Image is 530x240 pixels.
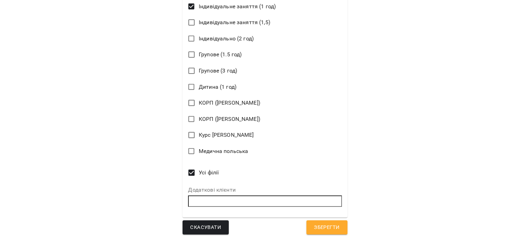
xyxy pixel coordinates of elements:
span: Зберегти [314,223,340,232]
span: Групове (3 год) [199,67,237,75]
span: КОРП ([PERSON_NAME]) [199,115,260,123]
span: Індивідуальне заняття (1 год) [199,2,276,11]
span: Дитина (1 год) [199,83,236,91]
button: Зберегти [306,220,347,235]
span: Індивідуальне заняття (1,5) [199,18,270,27]
span: Скасувати [190,223,221,232]
span: КОРП ([PERSON_NAME]) [199,99,260,107]
span: Групове (1.5 год) [199,50,242,59]
span: Індивідуально (2 год) [199,35,254,43]
span: Медична польська [199,147,248,155]
button: Скасувати [183,220,229,235]
span: Усі філії [199,169,219,177]
span: Курс [PERSON_NAME] [199,131,254,139]
label: Додаткові клієнти [188,187,342,193]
